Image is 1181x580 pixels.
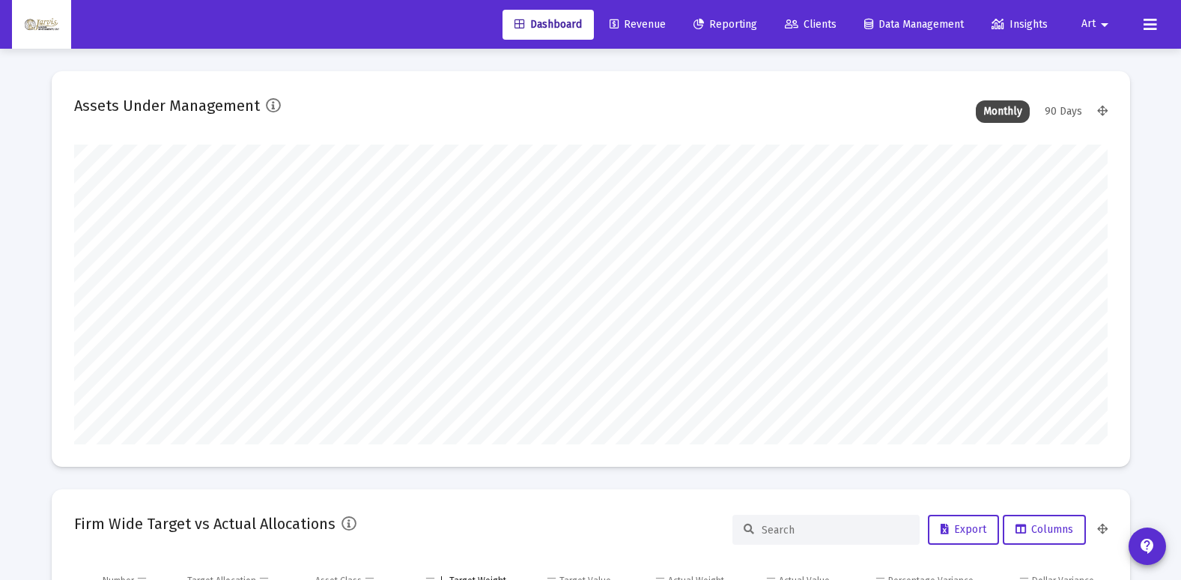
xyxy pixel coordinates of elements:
button: Export [928,515,999,545]
span: Clients [785,18,837,31]
mat-icon: contact_support [1138,537,1156,555]
span: Revenue [610,18,666,31]
div: 90 Days [1037,100,1090,123]
span: Insights [992,18,1048,31]
button: Columns [1003,515,1086,545]
button: Art [1063,9,1132,39]
h2: Assets Under Management [74,94,260,118]
span: Dashboard [514,18,582,31]
mat-icon: arrow_drop_down [1096,10,1114,40]
h2: Firm Wide Target vs Actual Allocations [74,512,336,536]
a: Data Management [852,10,976,40]
span: Art [1081,18,1096,31]
a: Dashboard [503,10,594,40]
span: Columns [1015,523,1073,536]
img: Dashboard [23,10,60,40]
a: Clients [773,10,848,40]
div: Monthly [976,100,1030,123]
a: Insights [980,10,1060,40]
span: Export [941,523,986,536]
span: Reporting [693,18,757,31]
a: Reporting [681,10,769,40]
span: Data Management [864,18,964,31]
a: Revenue [598,10,678,40]
input: Search [762,524,908,537]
